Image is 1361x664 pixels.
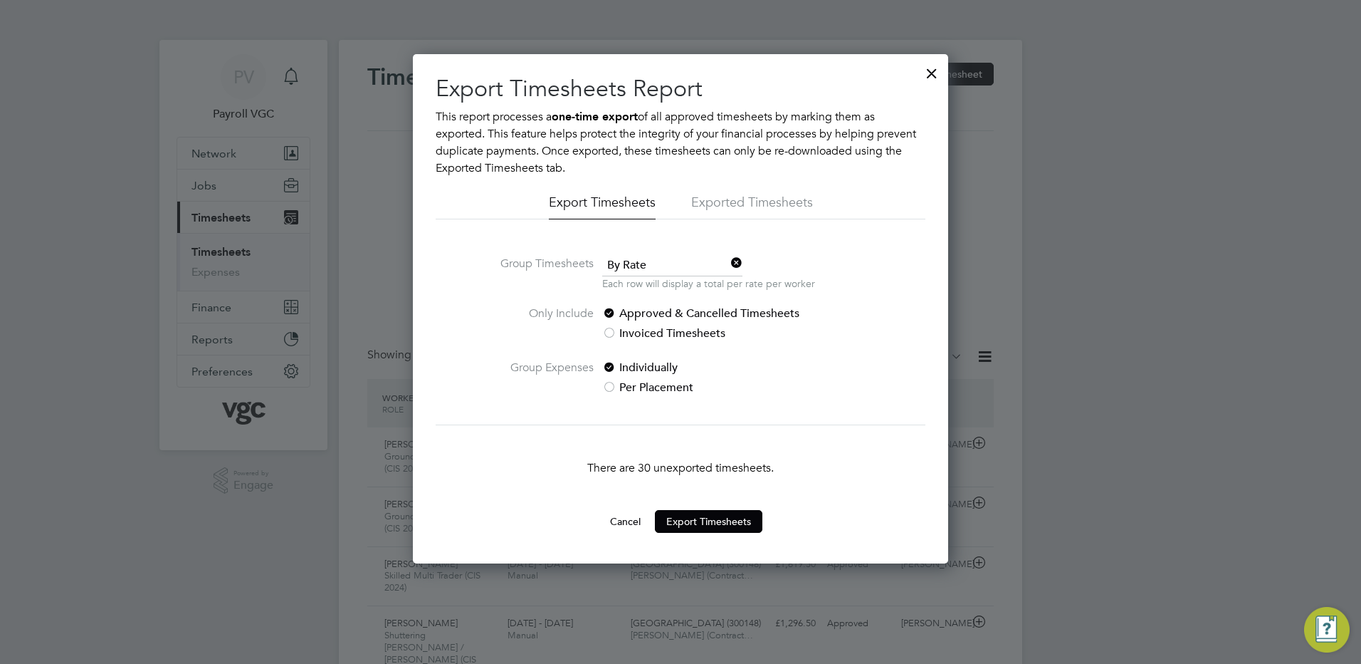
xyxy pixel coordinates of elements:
[655,510,762,533] button: Export Timesheets
[436,460,925,477] p: There are 30 unexported timesheets.
[691,194,813,219] li: Exported Timesheets
[436,74,925,104] h2: Export Timesheets Report
[602,276,815,291] p: Each row will display a total per rate per worker
[602,305,841,322] label: Approved & Cancelled Timesheets
[1304,607,1350,653] button: Engage Resource Center
[602,359,841,376] label: Individually
[602,325,841,342] label: Invoiced Timesheets
[549,194,656,219] li: Export Timesheets
[552,110,638,123] b: one-time export
[436,108,925,177] p: This report processes a of all approved timesheets by marking them as exported. This feature help...
[599,510,652,533] button: Cancel
[487,255,594,288] label: Group Timesheets
[487,305,594,342] label: Only Include
[602,379,841,396] label: Per Placement
[602,255,742,276] span: By Rate
[487,359,594,396] label: Group Expenses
